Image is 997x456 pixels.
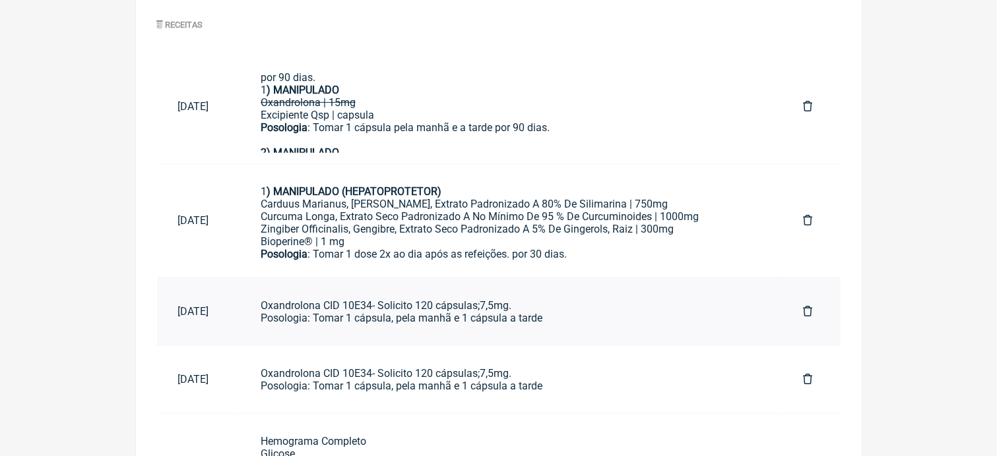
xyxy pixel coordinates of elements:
[157,362,240,396] a: [DATE]
[261,96,356,109] del: Oxandrolona | 15mg
[157,90,240,123] a: [DATE]
[261,223,761,235] div: Zingiber Officinalis, Gengibre, Extrato Seco Padronizado A 5% De Gingerols, Raiz | 300mg
[261,121,761,146] div: : Tomar 1 cápsula pela manhã e a tarde por 90 dias.
[261,146,339,159] strong: 2) MANIPULADO
[261,299,761,324] div: Oxandrolona CID 10E34- Solicito 120 cápsulas;7,5mg. Posologia: Tomar 1 cápsula, pela manhã e 1 cá...
[261,235,761,248] div: Bioperine® | 1 mg
[267,84,339,96] strong: ) MANIPULADO
[157,204,240,237] a: [DATE]
[261,121,307,134] strong: Posologia
[240,356,782,403] a: Oxandrolona CID 10E34- Solicito 120 cápsulas;7,5mg.Posologia: Tomar 1 cápsula, pela manhã e 1 cáp...
[261,198,761,210] div: Carduus Marianus, [PERSON_NAME], Extrato Padronizado A 80% De Silimarina | 750mg
[261,210,761,223] div: Curcuma Longa, Extrato Seco Padronizado A No Mínimo De 95 % De Curcuminoides | 1000mg
[261,71,761,96] div: por 90 dias. 1
[261,185,761,198] div: 1
[261,367,761,392] div: Oxandrolona CID 10E34- Solicito 120 cápsulas;7,5mg. Posologia: Tomar 1 cápsula, pela manhã e 1 cá...
[261,109,761,121] div: Excipiente Qsp | capsula
[267,185,441,198] strong: ) MANIPULADO (HEPATOPROTETOR)
[157,20,203,30] label: Receitas
[261,248,761,298] div: : Tomar 1 dose 2x ao dia após as refeições. por 30 dias.
[240,289,782,335] a: Oxandrolona CID 10E34- Solicito 120 cápsulas;7,5mg.Posologia: Tomar 1 cápsula, pela manhã e 1 cáp...
[240,61,782,153] a: por 90 dias.1) MANIPULADOOxandrolona | 15mgExcipiente Qsp | capsulaPosologia: Tomar 1 cápsula pel...
[240,175,782,267] a: 1) MANIPULADO (HEPATOPROTETOR)Carduus Marianus, [PERSON_NAME], Extrato Padronizado A 80% De Silim...
[261,248,307,260] strong: Posologia
[157,295,240,328] a: [DATE]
